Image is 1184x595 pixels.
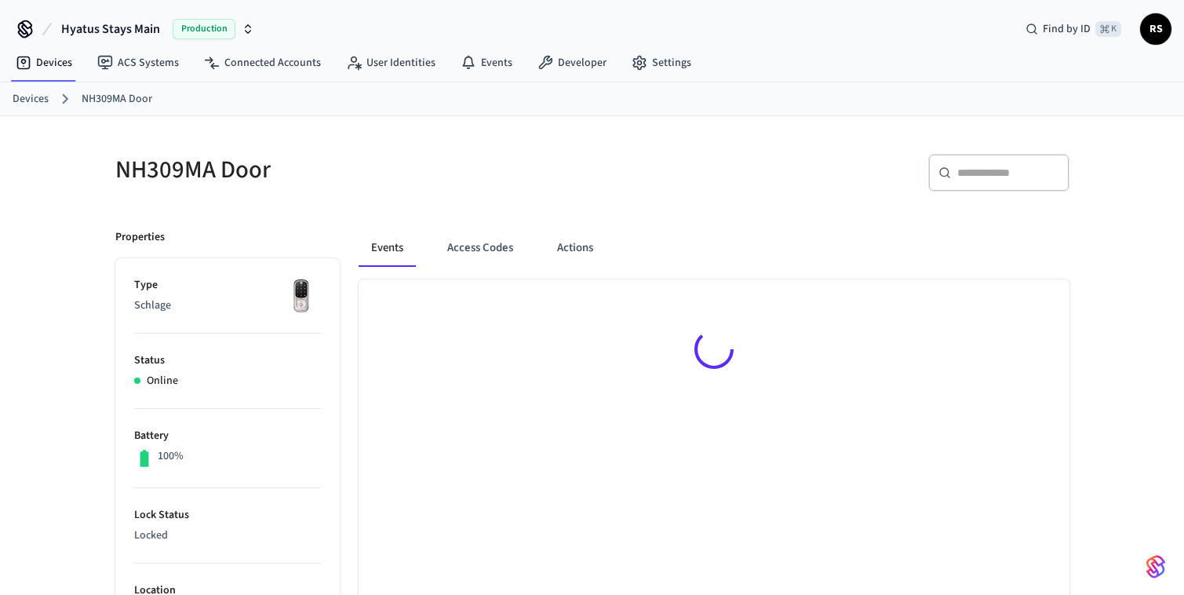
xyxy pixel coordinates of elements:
[173,19,235,39] span: Production
[13,91,49,108] a: Devices
[1142,15,1170,43] span: RS
[85,49,191,77] a: ACS Systems
[134,527,321,544] p: Locked
[61,20,160,38] span: Hyatus Stays Main
[1146,554,1165,579] img: SeamLogoGradient.69752ec5.svg
[1013,15,1134,43] div: Find by ID⌘ K
[448,49,525,77] a: Events
[158,448,184,465] p: 100%
[115,154,583,186] h5: NH309MA Door
[134,277,321,294] p: Type
[282,277,321,316] img: Yale Assure Touchscreen Wifi Smart Lock, Satin Nickel, Front
[3,49,85,77] a: Devices
[191,49,333,77] a: Connected Accounts
[525,49,619,77] a: Developer
[115,229,165,246] p: Properties
[134,428,321,444] p: Battery
[147,373,178,389] p: Online
[619,49,704,77] a: Settings
[435,229,526,267] button: Access Codes
[545,229,606,267] button: Actions
[134,352,321,369] p: Status
[1140,13,1171,45] button: RS
[134,507,321,524] p: Lock Status
[82,91,152,108] a: NH309MA Door
[1043,21,1091,37] span: Find by ID
[1095,21,1121,37] span: ⌘ K
[359,229,1069,267] div: ant example
[333,49,448,77] a: User Identities
[134,297,321,314] p: Schlage
[359,229,416,267] button: Events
